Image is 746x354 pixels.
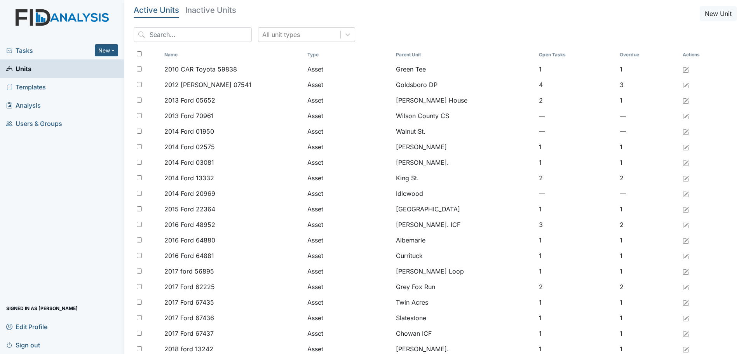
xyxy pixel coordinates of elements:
td: 3 [617,77,680,92]
td: [PERSON_NAME]. [393,155,536,170]
span: Templates [6,81,46,93]
a: Edit [683,158,689,167]
div: All unit types [262,30,300,39]
td: 1 [617,263,680,279]
td: 1 [617,232,680,248]
button: New Unit [700,6,737,21]
th: Toggle SortBy [536,48,617,61]
span: 2017 Ford 67436 [164,313,214,323]
th: Toggle SortBy [161,48,304,61]
span: 2017 ford 56895 [164,267,214,276]
a: Edit [683,96,689,105]
td: 1 [617,326,680,341]
span: 2013 Ford 70961 [164,111,214,120]
td: [PERSON_NAME] House [393,92,536,108]
td: Walnut St. [393,124,536,139]
th: Toggle SortBy [393,48,536,61]
button: New [95,44,118,56]
td: Asset [304,326,393,341]
td: Asset [304,217,393,232]
td: Asset [304,124,393,139]
td: 1 [617,155,680,170]
span: 2016 Ford 64880 [164,235,215,245]
td: Goldsboro DP [393,77,536,92]
td: Chowan ICF [393,326,536,341]
td: 1 [617,201,680,217]
td: Asset [304,170,393,186]
td: Albemarle [393,232,536,248]
a: Edit [683,329,689,338]
td: 3 [536,217,617,232]
td: 1 [536,310,617,326]
td: 1 [536,248,617,263]
td: Asset [304,139,393,155]
a: Edit [683,251,689,260]
td: 4 [536,77,617,92]
td: Asset [304,248,393,263]
td: [GEOGRAPHIC_DATA] [393,201,536,217]
span: Edit Profile [6,321,47,333]
td: 1 [536,201,617,217]
td: — [536,124,617,139]
td: 2 [617,217,680,232]
a: Edit [683,111,689,120]
span: 2016 Ford 64881 [164,251,214,260]
a: Edit [683,282,689,291]
span: Tasks [6,46,95,55]
td: 1 [536,139,617,155]
td: 1 [617,92,680,108]
td: 1 [617,295,680,310]
td: — [536,108,617,124]
td: Asset [304,77,393,92]
td: [PERSON_NAME] [393,139,536,155]
td: Asset [304,92,393,108]
td: [PERSON_NAME]. ICF [393,217,536,232]
td: 1 [536,326,617,341]
span: 2015 Ford 22364 [164,204,215,214]
a: Edit [683,127,689,136]
span: 2014 Ford 01950 [164,127,214,136]
a: Edit [683,313,689,323]
th: Actions [680,48,718,61]
span: 2014 Ford 03081 [164,158,214,167]
td: King St. [393,170,536,186]
td: 1 [536,263,617,279]
td: 1 [617,61,680,77]
span: 2010 CAR Toyota 59838 [164,65,237,74]
span: 2014 Ford 13332 [164,173,214,183]
td: Asset [304,263,393,279]
span: 2017 Ford 67435 [164,298,214,307]
a: Edit [683,142,689,152]
td: 2 [536,279,617,295]
td: Asset [304,232,393,248]
a: Edit [683,80,689,89]
td: 1 [536,232,617,248]
td: 2 [536,170,617,186]
td: Asset [304,186,393,201]
td: 2 [617,279,680,295]
td: — [536,186,617,201]
span: 2013 Ford 05652 [164,96,215,105]
span: Users & Groups [6,117,62,129]
td: 2 [617,170,680,186]
a: Edit [683,235,689,245]
td: Asset [304,310,393,326]
a: Edit [683,267,689,276]
td: 1 [536,155,617,170]
td: Twin Acres [393,295,536,310]
span: Sign out [6,339,40,351]
td: 1 [536,61,617,77]
td: 1 [617,139,680,155]
td: Idlewood [393,186,536,201]
td: Wilson County CS [393,108,536,124]
span: 2018 ford 13242 [164,344,213,354]
h5: Active Units [134,6,179,14]
td: Asset [304,61,393,77]
td: — [617,124,680,139]
td: Currituck [393,248,536,263]
td: 1 [617,248,680,263]
th: Toggle SortBy [617,48,680,61]
td: [PERSON_NAME] Loop [393,263,536,279]
td: 1 [536,295,617,310]
td: Green Tee [393,61,536,77]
